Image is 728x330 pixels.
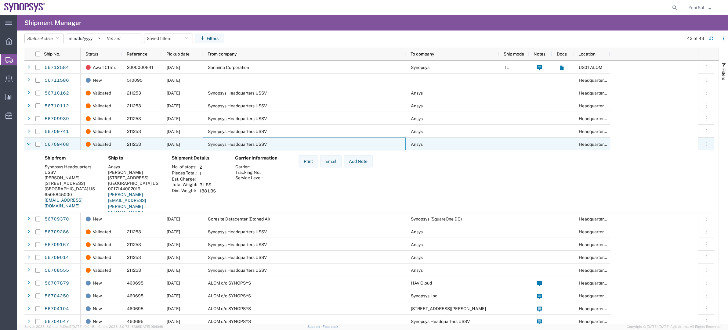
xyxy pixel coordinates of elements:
[93,238,111,251] span: Validated
[208,319,251,324] span: ALOM c/o SYNOPSYS
[579,306,618,311] span: Headquarters USSV
[172,176,197,182] th: Est. Charge:
[197,164,218,170] td: 2
[208,229,267,234] span: Synopsys Headquarters USSV
[208,293,251,298] span: ALOM c/o SYNOPSYS
[167,306,180,311] span: 09/03/2025
[208,52,237,56] span: From company
[578,52,596,56] span: Location
[411,52,434,56] span: To company
[167,116,180,121] span: 09/05/2025
[208,91,267,95] span: Synopsys Headquarters USSV
[411,142,423,147] span: Ansys
[45,164,98,175] div: Synopsys Headquarters USSV
[44,214,69,224] a: 56709370
[44,101,69,111] a: 56710112
[127,78,143,83] span: 510095
[167,255,180,260] span: 09/05/2025
[108,186,162,192] div: 0017144002019
[167,78,180,83] span: 09/03/2025
[72,325,96,328] span: [DATE] 10:04:51
[322,325,338,328] a: Feedback
[45,175,98,181] div: [PERSON_NAME]
[108,155,162,161] h4: Ship to
[579,103,618,108] span: Headquarters USSV
[167,281,180,285] span: 09/03/2025
[167,65,180,70] span: 09/04/2025
[579,65,602,70] span: US01 ALOM
[127,242,141,247] span: 211253
[45,155,98,161] h4: Ship from
[411,293,437,298] span: Synopsys, Inc
[41,36,53,41] span: Active
[208,217,270,221] span: Coresite Datacenter (Etched Ai)
[44,278,69,288] a: 56707879
[195,34,224,43] button: Filters
[687,35,704,42] div: 43 of 43
[167,217,180,221] span: 09/05/2025
[197,170,218,176] td: 1
[235,164,263,170] th: Carrier:
[167,142,180,147] span: 09/05/2025
[411,103,423,108] span: Ansys
[44,114,69,124] a: 56709939
[98,325,163,328] span: Client: 2025.18.0-7346316
[167,319,180,324] span: 09/03/2025
[579,255,618,260] span: Headquarters USSV
[45,198,82,209] a: [EMAIL_ADDRESS][DOMAIN_NAME]
[85,52,98,56] span: Status
[208,268,267,273] span: Synopsys Headquarters USSV
[197,188,218,194] td: 188 LBS
[579,217,618,221] span: Headquarters USSV
[93,112,111,125] span: Validated
[66,34,104,43] input: Not set
[167,242,180,247] span: 09/05/2025
[167,229,180,234] span: 09/05/2025
[93,302,102,315] span: New
[127,229,141,234] span: 211253
[167,91,180,95] span: 09/05/2025
[167,129,180,134] span: 09/05/2025
[208,129,267,134] span: Synopsys Headquarters USSV
[93,264,111,277] span: Validated
[504,65,509,70] span: TL
[93,138,111,151] span: Validated
[208,116,267,121] span: Synopsys Headquarters USSV
[104,34,142,43] input: Not set
[411,281,432,285] span: HAV Cloud
[579,91,618,95] span: Headquarters USSV
[167,268,180,273] span: 09/05/2025
[44,52,60,56] span: Ship No.
[127,268,141,273] span: 211253
[579,78,618,83] span: Headquarters USSV
[24,325,96,328] span: Server: 2025.18.0-daa1fe12ee7
[127,306,143,311] span: 460695
[44,240,69,250] a: 56709167
[127,293,143,298] span: 460695
[167,293,180,298] span: 09/03/2025
[208,306,251,311] span: ALOM c/o SYNOPSYS
[127,142,141,147] span: 211253
[4,3,45,12] img: logo
[411,268,423,273] span: Ansys
[411,116,423,121] span: Ansys
[93,289,102,302] span: New
[721,68,726,80] span: Filters
[299,155,318,167] button: Print
[93,213,102,225] span: New
[208,103,267,108] span: Synopsys Headquarters USSV
[93,61,116,74] span: Await Cfrm.
[166,52,190,56] span: Pickup date
[127,129,141,134] span: 211253
[208,255,267,260] span: Synopsys Headquarters USSV
[127,52,147,56] span: Reference
[45,181,98,186] div: [STREET_ADDRESS]
[93,251,111,264] span: Validated
[44,227,69,237] a: 56709286
[235,170,263,175] th: Tracking No.:
[579,129,618,134] span: Headquarters USSV
[208,242,267,247] span: Synopsys Headquarters USSV
[172,164,197,170] th: No. of stops:
[44,304,69,314] a: 56704104
[93,74,102,87] span: New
